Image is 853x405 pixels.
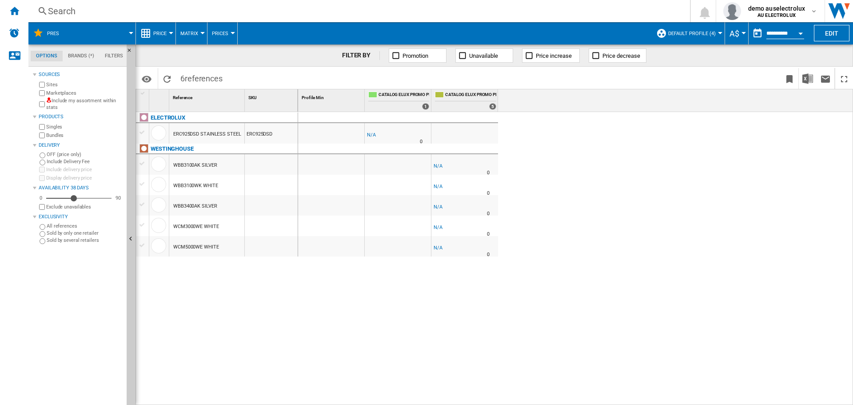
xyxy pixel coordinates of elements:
[151,144,194,154] div: Click to filter on that brand
[602,52,640,59] span: Price decrease
[420,137,423,146] div: Delivery Time : 0 day
[799,68,817,89] button: Download in Excel
[536,52,572,59] span: Price increase
[173,237,219,257] div: WCM5000WE WHITE
[47,223,123,229] label: All references
[342,51,380,60] div: FILTER BY
[39,113,123,120] div: Products
[422,103,429,110] div: 1 offers sold by CATALOG ELUX PROMO PLN COOKING
[589,48,646,63] button: Price decrease
[729,22,744,44] button: A$
[46,194,112,203] md-slider: Availability
[39,213,123,221] div: Exclusivity
[39,167,45,172] input: Include delivery price
[245,123,298,144] div: ERC925DSD
[367,131,376,140] div: N/A
[153,22,171,44] button: Price
[46,81,123,88] label: Sites
[171,89,244,103] div: Sort None
[434,162,442,171] div: N/A
[434,244,442,253] div: N/A
[40,160,45,165] input: Include Delivery Fee
[31,51,63,61] md-tab-item: Options
[180,31,198,36] span: Matrix
[46,97,52,103] img: mysite-not-bg-18x18.png
[138,71,155,87] button: Options
[212,31,228,36] span: Prices
[487,209,490,218] div: Delivery Time : 0 day
[469,52,498,59] span: Unavailable
[153,31,167,36] span: Price
[433,89,498,112] div: CATALOG ELUX PROMO PLN PRES 5 offers sold by CATALOG ELUX PROMO PLN PRES
[173,176,218,196] div: WBB3100WK WHITE
[212,22,233,44] button: Prices
[176,68,227,87] span: 6
[247,89,298,103] div: SKU Sort None
[48,5,667,17] div: Search
[39,90,45,96] input: Marketplaces
[46,204,123,210] label: Exclude unavailables
[455,48,513,63] button: Unavailable
[835,68,853,89] button: Maximize
[729,29,739,38] span: A$
[171,89,244,103] div: Reference Sort None
[47,151,123,158] label: OFF (price only)
[39,132,45,138] input: Bundles
[39,204,45,210] input: Display delivery price
[39,184,123,192] div: Availability 38 Days
[817,68,834,89] button: Send this report by email
[173,196,217,217] div: WBB3400AK SILVER
[46,166,123,173] label: Include delivery price
[47,158,123,165] label: Include Delivery Fee
[300,89,364,103] div: Profile Min Sort None
[40,231,45,237] input: Sold by only one retailer
[9,28,20,38] img: alerts-logo.svg
[302,95,324,100] span: Profile Min
[445,92,496,99] span: CATALOG ELUX PROMO PLN PRES
[434,203,442,212] div: N/A
[487,230,490,239] div: Delivery Time : 0 day
[151,112,185,123] div: Click to filter on that brand
[46,90,123,96] label: Marketplaces
[37,195,44,201] div: 0
[140,22,171,44] div: Price
[522,48,580,63] button: Price increase
[185,74,223,83] span: references
[725,22,749,44] md-menu: Currency
[656,22,720,44] div: Default profile (4)
[300,89,364,103] div: Sort None
[367,89,431,112] div: CATALOG ELUX PROMO PLN COOKING 1 offers sold by CATALOG ELUX PROMO PLN COOKING
[40,224,45,230] input: All references
[39,124,45,130] input: Singles
[489,103,496,110] div: 5 offers sold by CATALOG ELUX PROMO PLN PRES
[47,230,123,237] label: Sold by only one retailer
[151,89,169,103] div: Sort None
[47,22,68,44] button: Pres
[39,142,123,149] div: Delivery
[127,44,137,60] button: Hide
[723,2,741,20] img: profile.jpg
[173,124,241,144] div: ERC925DSD STAINLESS STEEL
[46,97,123,111] label: Include my assortment within stats
[46,175,123,181] label: Display delivery price
[487,168,490,177] div: Delivery Time : 0 day
[46,124,123,130] label: Singles
[39,99,45,110] input: Include my assortment within stats
[113,195,123,201] div: 90
[39,82,45,88] input: Sites
[100,51,128,61] md-tab-item: Filters
[757,12,796,18] b: AU ELECTROLUX
[389,48,446,63] button: Promotion
[33,22,131,44] div: Pres
[749,24,766,42] button: md-calendar
[247,89,298,103] div: Sort None
[403,52,428,59] span: Promotion
[39,71,123,78] div: Sources
[47,31,59,36] span: Pres
[63,51,100,61] md-tab-item: Brands (*)
[180,22,203,44] button: Matrix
